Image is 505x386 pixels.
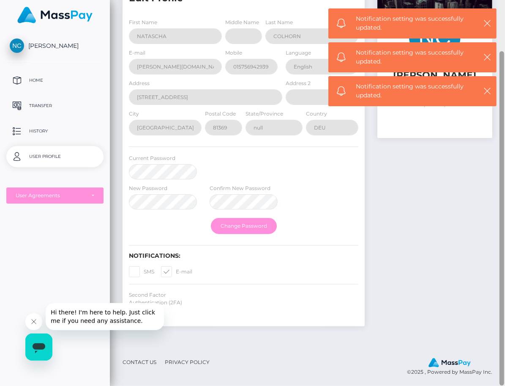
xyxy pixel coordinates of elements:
iframe: Button to launch messaging window [25,334,52,361]
label: City [129,110,139,118]
label: Postal Code [205,110,236,118]
label: Middle Name [225,19,259,26]
label: Address 2 [286,80,311,87]
span: Notification setting was successfully updated. [356,14,474,32]
label: Second Factor Authentication (2FA) [129,291,197,306]
p: User Profile [10,150,100,163]
iframe: Message from company [46,303,164,330]
h6: Notifications: [129,252,358,259]
span: Notification setting was successfully updated. [356,82,474,100]
p: History [10,125,100,138]
label: Country [306,110,327,118]
span: Notification setting was successfully updated. [356,48,474,66]
label: E-mail [161,266,192,277]
a: Transfer [6,95,104,116]
a: Privacy Policy [161,356,213,369]
label: State/Province [246,110,283,118]
button: Change Password [211,218,277,234]
label: Current Password [129,154,175,162]
iframe: Close message [25,313,42,330]
label: Last Name [265,19,293,26]
div: © 2025 , Powered by MassPay Inc. [407,358,499,376]
a: User Profile [6,146,104,167]
label: Language [286,49,311,57]
label: Address [129,80,150,87]
img: MassPay [429,358,471,367]
label: Confirm New Password [210,185,270,192]
p: Home [10,74,100,87]
span: [PERSON_NAME] [6,42,104,50]
a: Home [6,70,104,91]
h5: [PERSON_NAME] [384,69,486,82]
label: SMS [129,266,154,277]
a: Contact Us [119,356,160,369]
img: MassPay [17,7,93,23]
label: First Name [129,19,157,26]
button: User Agreements [6,187,104,204]
label: Mobile [225,49,242,57]
a: History [6,121,104,142]
div: User Agreements [16,192,85,199]
p: Transfer [10,99,100,112]
label: New Password [129,185,167,192]
label: E-mail [129,49,145,57]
